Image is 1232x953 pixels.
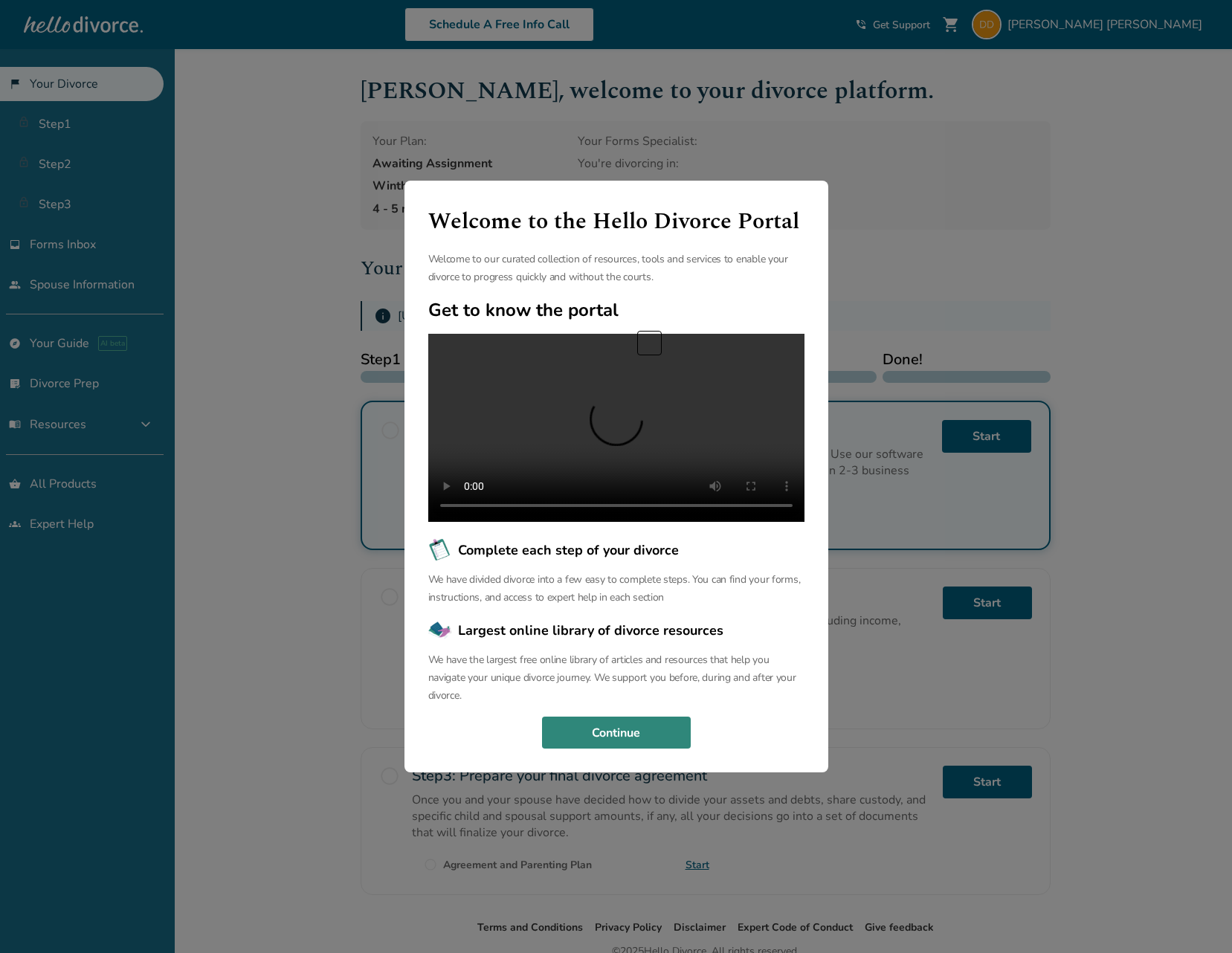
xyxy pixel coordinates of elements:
[428,618,452,642] img: Largest online library of divorce resources
[428,651,804,705] p: We have the largest free online library of articles and resources that help you navigate your uni...
[428,298,804,322] h2: Get to know the portal
[458,540,679,560] span: Complete each step of your divorce
[458,621,723,640] span: Largest online library of divorce resources
[428,204,804,239] h1: Welcome to the Hello Divorce Portal
[1158,882,1232,953] iframe: Chat Widget
[428,538,452,562] img: Complete each step of your divorce
[428,251,804,286] p: Welcome to our curated collection of resources, tools and services to enable your divorce to prog...
[542,717,691,749] button: Continue
[428,571,804,607] p: We have divided divorce into a few easy to complete steps. You can find your forms, instructions,...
